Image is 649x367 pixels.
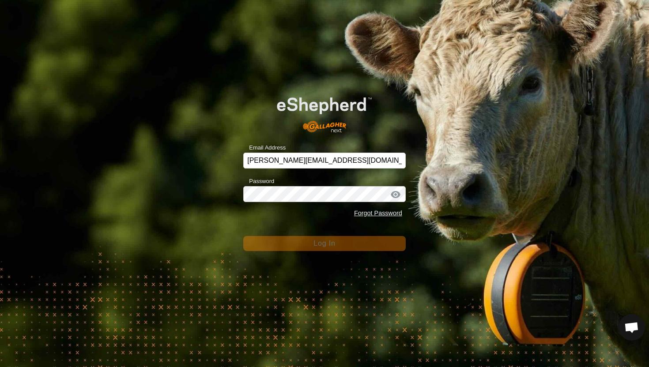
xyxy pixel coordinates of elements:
[243,236,406,251] button: Log In
[619,314,645,341] div: Open chat
[313,240,335,247] span: Log In
[243,177,274,186] label: Password
[354,210,402,217] a: Forgot Password
[243,143,286,152] label: Email Address
[260,84,389,139] img: E-shepherd Logo
[243,153,406,169] input: Email Address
